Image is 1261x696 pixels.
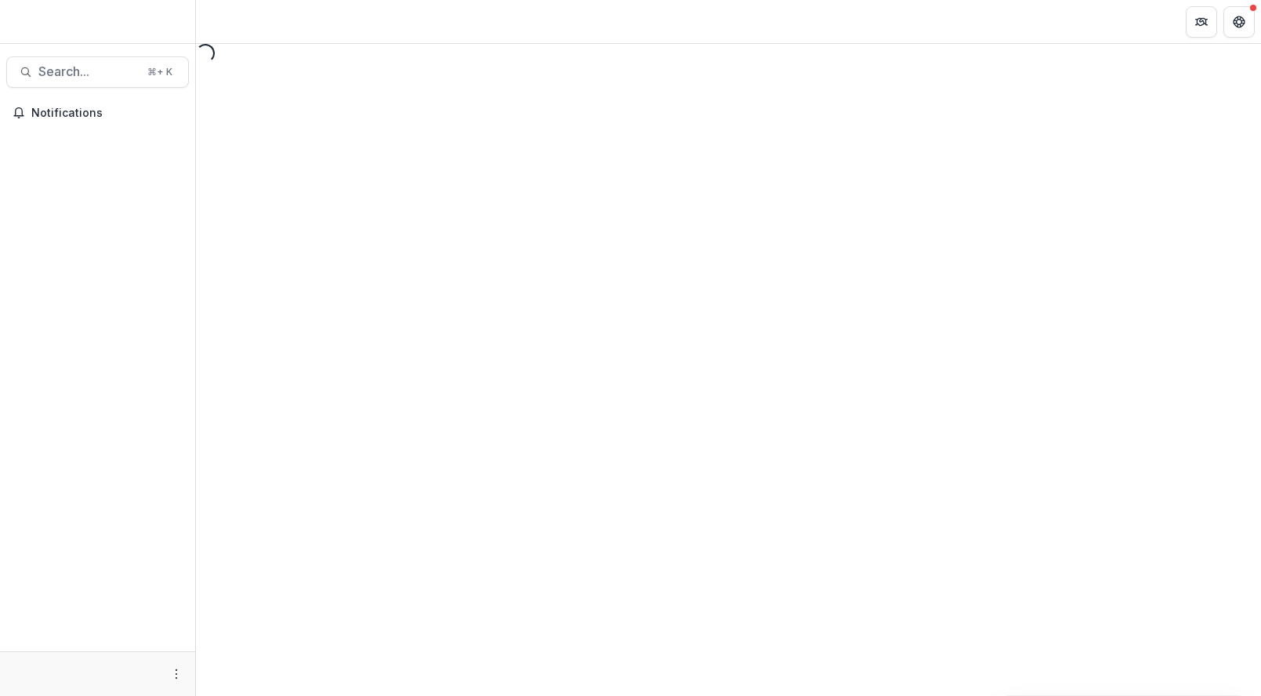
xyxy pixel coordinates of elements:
[38,64,138,79] span: Search...
[1186,6,1217,38] button: Partners
[6,56,189,88] button: Search...
[167,665,186,683] button: More
[1223,6,1255,38] button: Get Help
[6,100,189,125] button: Notifications
[144,63,176,81] div: ⌘ + K
[31,107,183,120] span: Notifications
